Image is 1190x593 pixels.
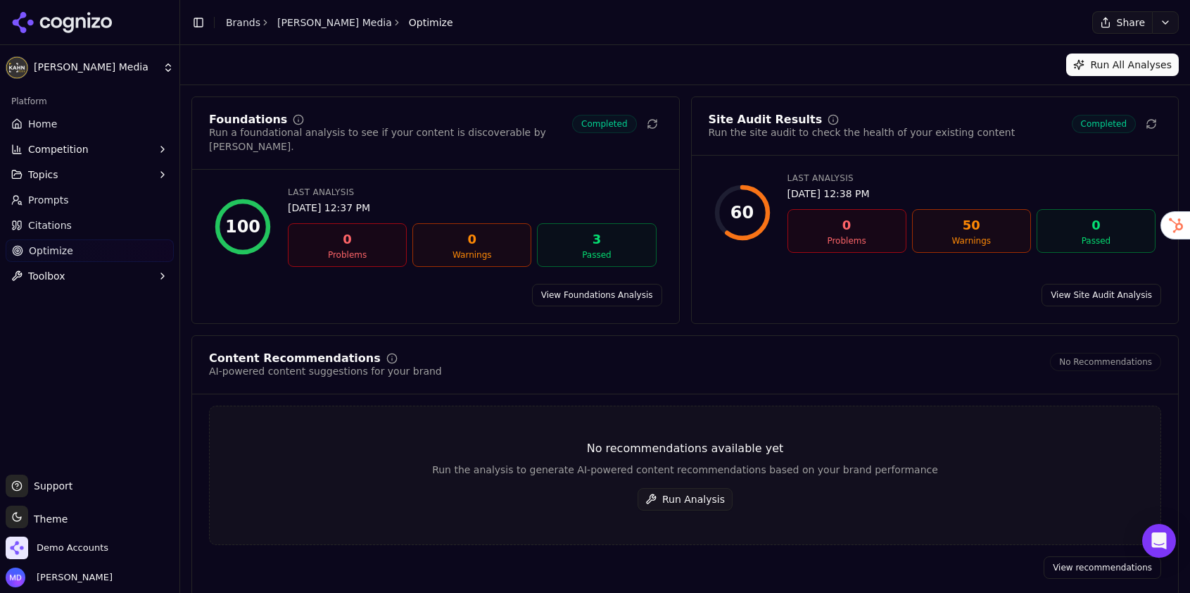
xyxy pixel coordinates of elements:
div: Problems [794,235,900,246]
div: 50 [918,216,1025,235]
div: Site Audit Results [709,114,823,125]
img: Melissa Dowd [6,568,25,587]
div: 0 [794,216,900,235]
a: Citations [6,214,174,237]
span: [PERSON_NAME] Media [34,61,157,74]
a: Prompts [6,189,174,211]
div: Passed [1043,235,1149,246]
div: AI-powered content suggestions for your brand [209,364,442,378]
span: Theme [28,513,68,525]
img: Kahn Media [6,56,28,79]
span: [PERSON_NAME] [31,571,113,584]
a: Optimize [6,239,174,262]
button: Run Analysis [638,488,733,511]
nav: breadcrumb [226,15,453,30]
div: Content Recommendations [209,353,381,364]
span: No Recommendations [1050,353,1161,371]
span: Topics [28,168,58,182]
button: Open organization switcher [6,537,108,559]
div: Warnings [419,249,525,261]
div: Platform [6,90,174,113]
a: View recommendations [1044,556,1161,579]
button: Open user button [6,568,113,587]
span: Prompts [28,193,69,207]
div: Foundations [209,114,287,125]
span: Competition [28,142,89,156]
div: 0 [419,230,525,249]
a: [PERSON_NAME] Media [277,15,392,30]
span: Completed [1072,115,1136,133]
div: Open Intercom Messenger [1142,524,1176,558]
span: Completed [572,115,636,133]
div: 0 [1043,216,1149,235]
div: 0 [294,230,400,249]
a: View Foundations Analysis [532,284,662,306]
div: No recommendations available yet [210,440,1160,457]
span: Home [28,117,57,131]
button: Topics [6,163,174,186]
div: Problems [294,249,400,261]
div: Run the site audit to check the health of your existing content [709,125,1015,139]
div: Last Analysis [787,173,1156,184]
button: Run All Analyses [1066,54,1179,76]
a: Brands [226,17,260,28]
a: Home [6,113,174,135]
img: Demo Accounts [6,537,28,559]
span: Support [28,479,72,493]
div: Last Analysis [288,187,657,198]
span: Optimize [409,15,453,30]
div: Run a foundational analysis to see if your content is discoverable by [PERSON_NAME]. [209,125,572,154]
div: 60 [730,201,754,224]
button: Toolbox [6,265,174,287]
button: Competition [6,138,174,161]
div: [DATE] 12:38 PM [787,187,1156,201]
button: Share [1092,11,1152,34]
div: 100 [225,216,260,238]
div: 3 [543,230,650,249]
div: Run the analysis to generate AI-powered content recommendations based on your brand performance [210,463,1160,477]
div: Warnings [918,235,1025,246]
span: Optimize [29,244,73,258]
span: Demo Accounts [37,542,108,554]
span: Toolbox [28,269,65,283]
div: [DATE] 12:37 PM [288,201,657,215]
span: Citations [28,218,72,232]
div: Passed [543,249,650,261]
a: View Site Audit Analysis [1042,284,1161,306]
